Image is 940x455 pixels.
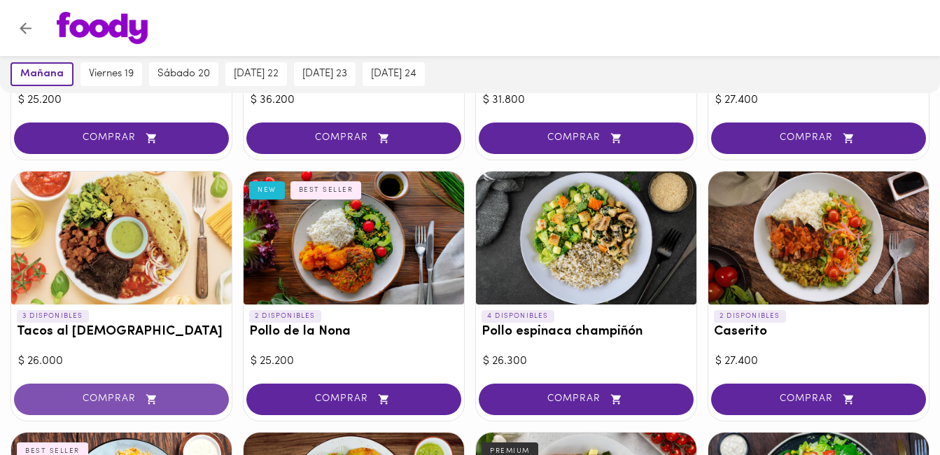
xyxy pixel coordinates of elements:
button: COMPRAR [711,122,926,154]
button: [DATE] 24 [363,62,425,86]
h3: Pollo espinaca champiñón [482,325,691,339]
div: Pollo de la Nona [244,171,464,304]
p: 3 DISPONIBLES [17,310,89,323]
span: [DATE] 24 [371,68,416,80]
div: $ 25.200 [18,92,225,108]
div: $ 26.300 [483,353,689,370]
span: [DATE] 23 [302,68,347,80]
span: [DATE] 22 [234,68,279,80]
button: mañana [10,62,73,86]
div: NEW [249,181,285,199]
span: COMPRAR [264,393,444,405]
button: COMPRAR [14,122,229,154]
button: COMPRAR [479,384,694,415]
h3: Caserito [714,325,923,339]
span: COMPRAR [496,132,676,144]
div: $ 31.800 [483,92,689,108]
button: COMPRAR [479,122,694,154]
div: $ 27.400 [715,353,922,370]
button: COMPRAR [246,384,461,415]
div: Tacos al Pastor [11,171,232,304]
button: COMPRAR [14,384,229,415]
button: [DATE] 22 [225,62,287,86]
span: COMPRAR [264,132,444,144]
span: COMPRAR [729,393,909,405]
img: logo.png [57,12,148,44]
span: COMPRAR [729,132,909,144]
span: viernes 19 [89,68,134,80]
button: sábado 20 [149,62,218,86]
div: $ 27.400 [715,92,922,108]
div: Pollo espinaca champiñón [476,171,696,304]
h3: Pollo de la Nona [249,325,458,339]
p: 2 DISPONIBLES [714,310,786,323]
button: viernes 19 [80,62,142,86]
div: Caserito [708,171,929,304]
button: COMPRAR [246,122,461,154]
h3: Tacos al [DEMOGRAPHIC_DATA] [17,325,226,339]
p: 2 DISPONIBLES [249,310,321,323]
div: $ 25.200 [251,353,457,370]
button: COMPRAR [711,384,926,415]
span: COMPRAR [31,132,211,144]
div: $ 26.000 [18,353,225,370]
button: [DATE] 23 [294,62,356,86]
div: BEST SELLER [290,181,362,199]
span: COMPRAR [31,393,211,405]
span: COMPRAR [496,393,676,405]
span: mañana [20,68,64,80]
iframe: Messagebird Livechat Widget [859,374,926,441]
span: sábado 20 [157,68,210,80]
p: 4 DISPONIBLES [482,310,554,323]
button: Volver [8,11,43,45]
div: $ 36.200 [251,92,457,108]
